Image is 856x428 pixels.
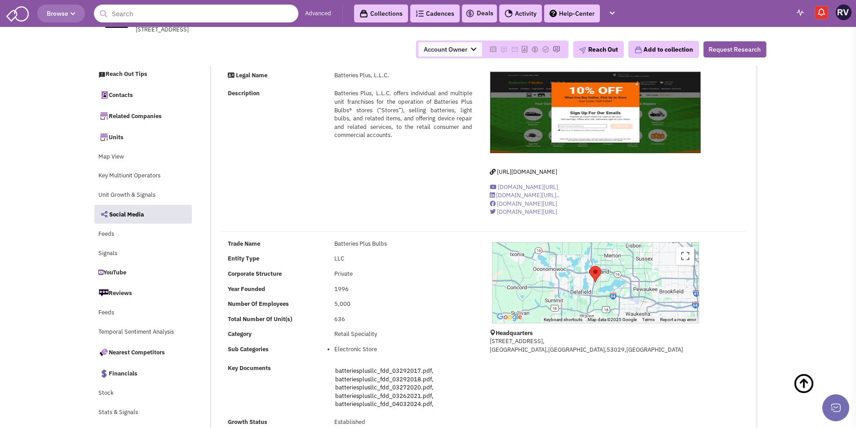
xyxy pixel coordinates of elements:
[94,283,192,302] a: Reviews
[497,200,557,207] span: [DOMAIN_NAME][URL]
[94,4,298,22] input: Search
[328,285,478,294] div: 1996
[496,329,533,337] b: Headquarters
[553,46,560,53] img: Please add to your accounts
[94,149,192,166] a: Map View
[228,285,265,293] b: Year Founded
[531,46,538,53] img: Please add to your accounts
[490,200,557,207] a: [DOMAIN_NAME][URL]
[466,8,475,19] img: icon-deals.svg
[328,330,478,339] div: Retail Speciality
[94,245,192,262] a: Signals
[94,404,192,421] a: Stats & Signals
[642,317,655,322] a: Terms (opens in new tab)
[94,128,192,146] a: Units
[498,183,558,191] span: [DOMAIN_NAME][URL]
[6,4,29,22] img: SmartAdmin
[359,9,368,18] img: icon-collection-lavender-black.svg
[328,71,478,80] div: Batteries Plus, L.L.C.
[328,255,478,263] div: LLC
[511,46,518,53] img: Please add to your accounts
[490,191,560,199] a: [DOMAIN_NAME][URL]..
[628,41,699,58] button: Add to collection
[634,46,642,54] img: icon-collection-lavender.png
[490,337,701,354] p: [STREET_ADDRESS], [GEOGRAPHIC_DATA],[GEOGRAPHIC_DATA],53029,[GEOGRAPHIC_DATA]
[328,315,478,324] div: 636
[305,9,331,18] a: Advanced
[410,4,460,22] a: Cadences
[490,168,557,176] a: [URL][DOMAIN_NAME]
[228,364,271,372] b: Key Documents
[228,300,289,308] b: Number Of Employees
[544,4,600,22] a: Help-Center
[47,9,75,18] span: Browse
[94,265,192,282] a: YouTube
[228,315,292,323] b: Total Number Of Unit(s)
[416,10,424,17] img: Cadences_logo.png
[495,311,524,323] img: Google
[497,208,557,216] span: [DOMAIN_NAME][URL]
[94,106,192,125] a: Related Companies
[335,392,434,400] a: batteriesplusllc_fdd_03262021.pdf,
[550,10,557,17] img: help.png
[496,191,560,199] span: [DOMAIN_NAME][URL]..
[335,367,434,375] a: batteriesplusllc_fdd_03292017.pdf,
[334,89,472,139] span: Batteries Plus, L.L.C. offers individual and multiple unit franchises for the operation of Batter...
[354,4,408,22] a: Collections
[228,345,269,353] b: Sub Categories
[228,89,260,97] strong: Description
[335,384,434,391] a: batteriesplusllc_fdd_03272020.pdf,
[94,304,192,322] a: Feeds
[328,300,478,309] div: 5,000
[94,205,192,224] a: Social Media
[94,324,192,341] a: Temporal Sentiment Analysis
[573,41,624,58] button: Reach Out
[328,418,478,427] div: Established
[579,47,586,54] img: plane.png
[94,343,192,362] a: Nearest Competitors
[136,26,370,34] div: [STREET_ADDRESS]
[236,71,267,79] strong: Legal Name
[94,187,192,204] a: Unit Growth & Signals
[37,4,85,22] button: Browse
[94,364,192,383] a: Financials
[703,41,766,57] button: Request Research
[544,317,582,323] button: Keyboard shortcuts
[228,330,252,338] b: Category
[836,4,852,20] img: Robin Velan
[228,270,282,278] b: Corporate Structure
[490,72,701,153] img: Batteries Plus, L.L.C.
[660,317,696,322] a: Report a map error
[499,4,542,22] a: Activity
[94,85,192,104] a: Contacts
[335,375,434,383] a: batteriesplusllc_fdd_03292018.pdf,
[497,168,557,176] span: [URL][DOMAIN_NAME]
[542,46,549,53] img: Please add to your accounts
[228,255,259,262] b: Entity Type
[418,42,482,57] span: Account Owner
[228,240,260,247] b: Trade Name
[335,400,434,408] a: batteriesplusllc_fdd_04032024.pdf,
[495,311,524,323] a: Open this area in Google Maps (opens a new window)
[94,168,192,185] a: Key Multiunit Operators
[94,226,192,243] a: Feeds
[94,385,192,402] a: Stock
[334,345,472,354] li: Electronic Store
[490,183,558,191] a: [DOMAIN_NAME][URL]
[328,240,478,248] div: Batteries Plus Bulbs
[228,418,267,426] b: Growth Status
[588,317,637,322] span: Map data ©2025 Google
[328,270,478,278] div: Private
[676,247,694,265] button: Toggle fullscreen view
[793,364,838,422] a: Back To Top
[490,208,557,216] a: [DOMAIN_NAME][URL]
[466,8,493,19] a: Deals
[590,266,601,282] div: Batteries Plus, L.L.C.
[94,66,192,83] a: Reach Out Tips
[505,9,513,18] img: Activity.png
[500,46,507,53] img: Please add to your accounts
